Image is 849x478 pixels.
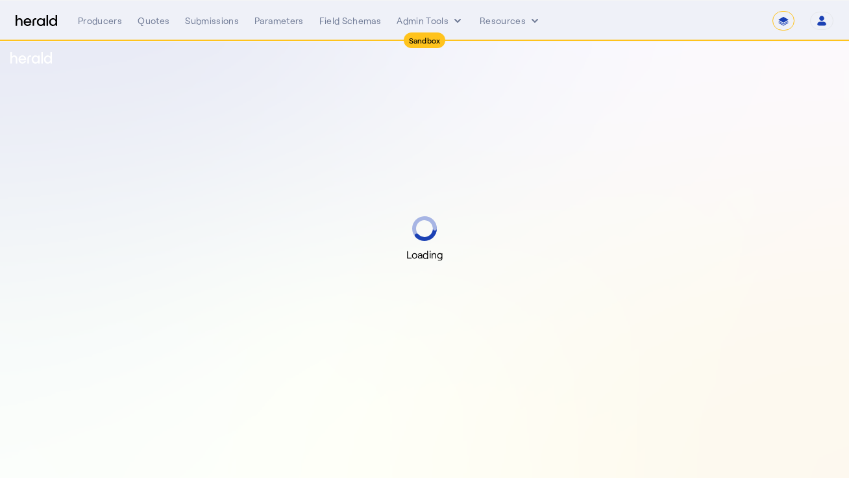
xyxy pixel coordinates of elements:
[138,14,169,27] div: Quotes
[319,14,382,27] div: Field Schemas
[397,14,464,27] button: internal dropdown menu
[78,14,122,27] div: Producers
[404,32,446,48] div: Sandbox
[16,15,57,27] img: Herald Logo
[480,14,541,27] button: Resources dropdown menu
[185,14,239,27] div: Submissions
[254,14,304,27] div: Parameters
